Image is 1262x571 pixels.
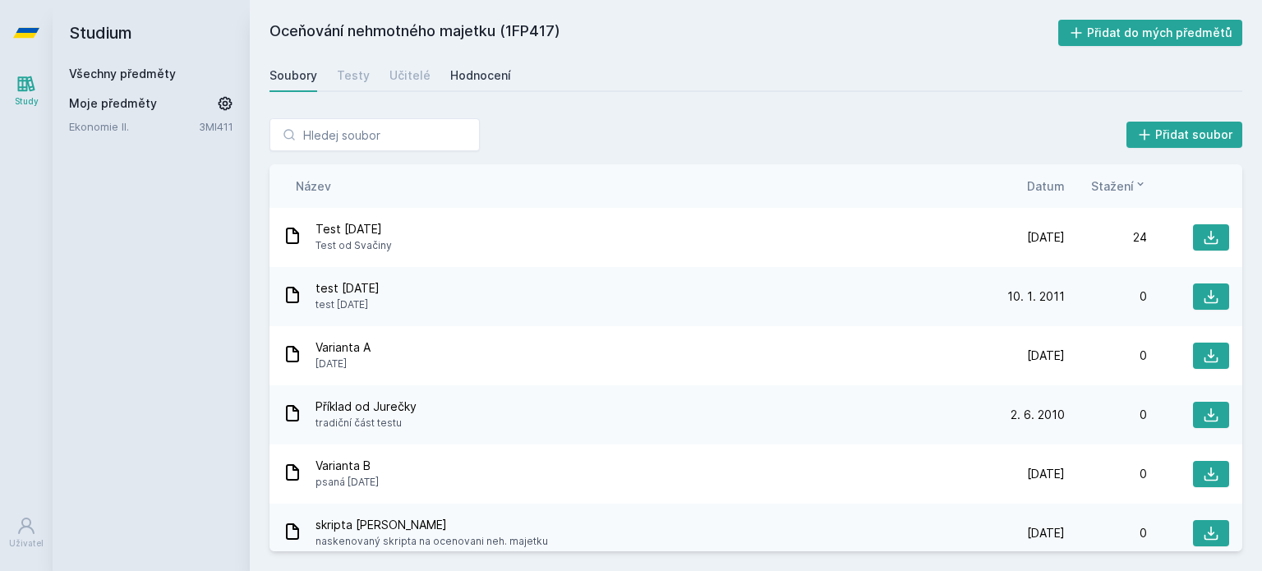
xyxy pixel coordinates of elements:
[269,59,317,92] a: Soubory
[337,67,370,84] div: Testy
[69,118,199,135] a: Ekonomie II.
[1027,229,1065,246] span: [DATE]
[1091,177,1147,195] button: Stažení
[1065,229,1147,246] div: 24
[9,537,44,550] div: Uživatel
[1065,466,1147,482] div: 0
[315,398,417,415] span: Příklad od Jurečky
[1027,177,1065,195] button: Datum
[315,356,371,372] span: [DATE]
[1058,20,1243,46] button: Přidat do mých předmětů
[1065,288,1147,305] div: 0
[269,67,317,84] div: Soubory
[69,67,176,81] a: Všechny předměty
[315,517,548,533] span: skripta [PERSON_NAME]
[296,177,331,195] button: Název
[1091,177,1134,195] span: Stažení
[1027,525,1065,541] span: [DATE]
[15,95,39,108] div: Study
[315,221,392,237] span: Test [DATE]
[315,297,380,313] span: test [DATE]
[1126,122,1243,148] button: Přidat soubor
[450,67,511,84] div: Hodnocení
[337,59,370,92] a: Testy
[269,118,480,151] input: Hledej soubor
[199,120,233,133] a: 3MI411
[1065,348,1147,364] div: 0
[389,67,431,84] div: Učitelé
[269,20,1058,46] h2: Oceňování nehmotného majetku (1FP417)
[315,280,380,297] span: test [DATE]
[1065,525,1147,541] div: 0
[315,533,548,550] span: naskenovaný skripta na ocenovani neh. majetku
[389,59,431,92] a: Učitelé
[1065,407,1147,423] div: 0
[1011,407,1065,423] span: 2. 6. 2010
[69,95,157,112] span: Moje předměty
[1027,466,1065,482] span: [DATE]
[315,339,371,356] span: Varianta A
[315,474,379,490] span: psaná [DATE]
[315,415,417,431] span: tradiční část testu
[450,59,511,92] a: Hodnocení
[315,458,379,474] span: Varianta B
[3,66,49,116] a: Study
[1007,288,1065,305] span: 10. 1. 2011
[3,508,49,558] a: Uživatel
[315,237,392,254] span: Test od Svačiny
[1027,348,1065,364] span: [DATE]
